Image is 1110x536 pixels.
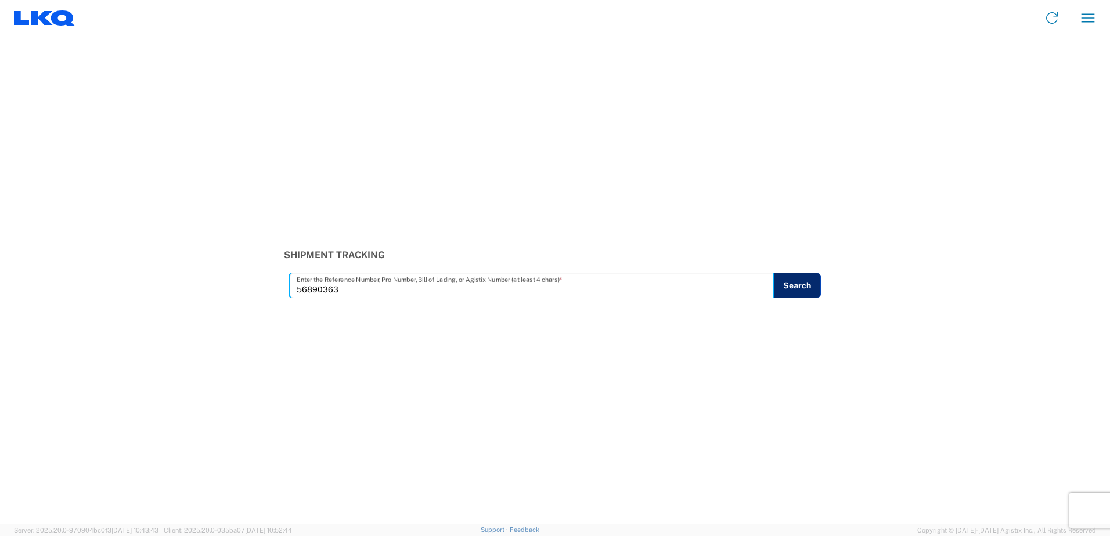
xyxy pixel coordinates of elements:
[510,526,539,533] a: Feedback
[773,273,821,298] button: Search
[14,527,158,534] span: Server: 2025.20.0-970904bc0f3
[481,526,510,533] a: Support
[245,527,292,534] span: [DATE] 10:52:44
[164,527,292,534] span: Client: 2025.20.0-035ba07
[284,249,827,260] h3: Shipment Tracking
[917,525,1096,535] span: Copyright © [DATE]-[DATE] Agistix Inc., All Rights Reserved
[111,527,158,534] span: [DATE] 10:43:43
